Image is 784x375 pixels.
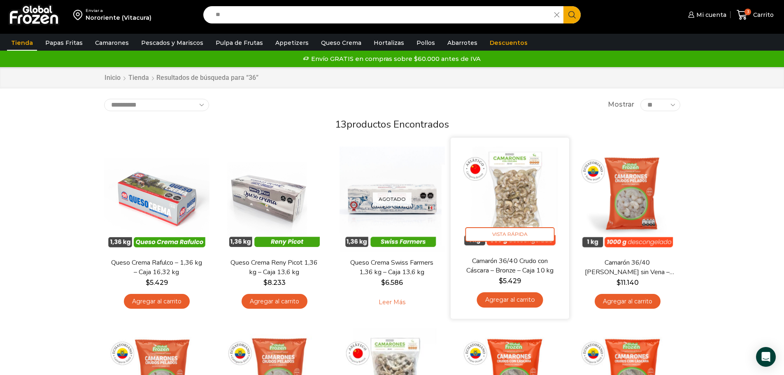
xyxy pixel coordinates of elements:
[373,192,412,206] p: Agotado
[608,100,634,109] span: Mostrar
[91,35,133,51] a: Camarones
[735,5,776,25] a: 3 Carrito
[616,279,639,286] bdi: 11.140
[73,8,86,22] img: address-field-icon.svg
[563,6,581,23] button: Search button
[347,118,449,131] span: productos encontrados
[227,258,321,277] a: Queso Crema Reny Picot 1,36 kg – Caja 13,6 kg
[146,279,150,286] span: $
[580,258,675,277] a: Camarón 36/40 [PERSON_NAME] sin Vena – Super Prime – Caja 10 kg
[498,277,521,284] bdi: 5.429
[104,73,121,83] a: Inicio
[756,347,776,367] div: Open Intercom Messenger
[335,118,347,131] span: 13
[751,11,774,19] span: Carrito
[477,292,543,307] a: Agregar al carrito: “Camarón 36/40 Crudo con Cáscara - Bronze - Caja 10 kg”
[86,8,151,14] div: Enviar a
[694,11,726,19] span: Mi cuenta
[381,279,385,286] span: $
[465,227,554,242] span: Vista Rápida
[137,35,207,51] a: Pescados y Mariscos
[104,99,209,111] select: Pedido de la tienda
[263,279,286,286] bdi: 8.233
[486,35,532,51] a: Descuentos
[366,294,418,311] a: Leé más sobre “Queso Crema Swiss Farmers 1,36 kg - Caja 13,6 kg”
[109,258,204,277] a: Queso Crema Rafulco – 1,36 kg – Caja 16,32 kg
[412,35,439,51] a: Pollos
[104,73,258,83] nav: Breadcrumb
[242,294,307,309] a: Agregar al carrito: “Queso Crema Reny Picot 1,36 kg - Caja 13,6 kg”
[595,294,661,309] a: Agregar al carrito: “Camarón 36/40 Crudo Pelado sin Vena - Super Prime - Caja 10 kg”
[7,35,37,51] a: Tienda
[744,9,751,15] span: 3
[616,279,621,286] span: $
[381,279,403,286] bdi: 6.586
[124,294,190,309] a: Agregar al carrito: “Queso Crema Rafulco - 1,36 kg - Caja 16,32 kg”
[212,35,267,51] a: Pulpa de Frutas
[41,35,87,51] a: Papas Fritas
[317,35,365,51] a: Queso Crema
[498,277,503,284] span: $
[86,14,151,22] div: Nororiente (Vitacura)
[443,35,482,51] a: Abarrotes
[686,7,726,23] a: Mi cuenta
[263,279,268,286] span: $
[344,258,439,277] a: Queso Crema Swiss Farmers 1,36 kg – Caja 13,6 kg
[146,279,168,286] bdi: 5.429
[462,256,557,275] a: Camarón 36/40 Crudo con Cáscara – Bronze – Caja 10 kg
[156,74,258,82] h1: Resultados de búsqueda para “36”
[370,35,408,51] a: Hortalizas
[128,73,149,83] a: Tienda
[271,35,313,51] a: Appetizers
